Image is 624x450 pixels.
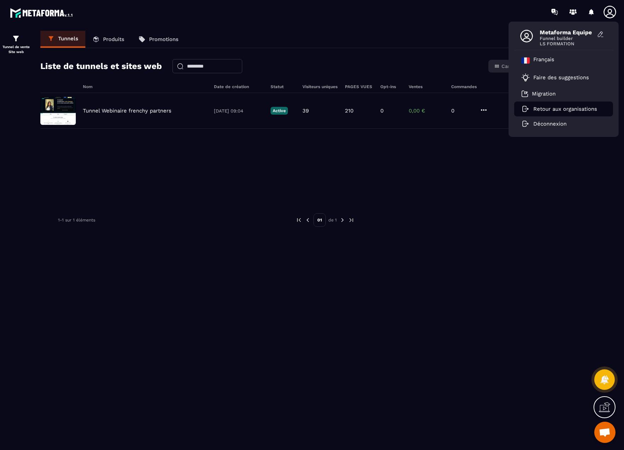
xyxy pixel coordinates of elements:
[521,73,597,82] a: Faire des suggestions
[345,108,353,114] p: 210
[10,6,74,19] img: logo
[271,84,295,89] h6: Statut
[313,213,326,227] p: 01
[40,97,76,125] img: image
[540,41,593,46] span: LS FORMATION
[85,31,131,48] a: Produits
[2,45,30,54] p: Tunnel de vente Site web
[345,84,373,89] h6: PAGES VUES
[302,84,338,89] h6: Visiteurs uniques
[451,84,477,89] h6: Commandes
[540,36,593,41] span: Funnel builder
[533,106,597,112] p: Retour aux organisations
[305,217,311,223] img: prev
[501,63,515,69] span: Carte
[214,108,263,114] p: [DATE] 09:04
[594,422,616,443] a: Mở cuộc trò chuyện
[302,108,309,114] p: 39
[40,31,85,48] a: Tunnels
[533,56,554,65] p: Français
[296,217,302,223] img: prev
[149,36,178,42] p: Promotions
[380,84,402,89] h6: Opt-ins
[83,84,207,89] h6: Nom
[380,108,384,114] p: 0
[521,90,556,97] a: Migration
[2,29,30,60] a: formationformationTunnel de vente Site web
[40,59,162,73] h2: Liste de tunnels et sites web
[328,217,337,223] p: de 1
[58,218,95,223] p: 1-1 sur 1 éléments
[451,108,472,114] p: 0
[540,29,593,36] span: Metaforma Equipe
[348,217,354,223] img: next
[521,106,597,112] a: Retour aux organisations
[131,31,186,48] a: Promotions
[490,61,519,71] button: Carte
[532,91,556,97] p: Migration
[12,34,20,43] img: formation
[83,108,171,114] p: Tunnel Webinaire frenchy partners
[58,35,78,42] p: Tunnels
[103,36,124,42] p: Produits
[409,84,444,89] h6: Ventes
[271,107,288,115] p: Active
[409,108,444,114] p: 0,00 €
[339,217,346,223] img: next
[214,84,263,89] h6: Date de création
[533,121,567,127] p: Déconnexion
[533,74,589,81] p: Faire des suggestions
